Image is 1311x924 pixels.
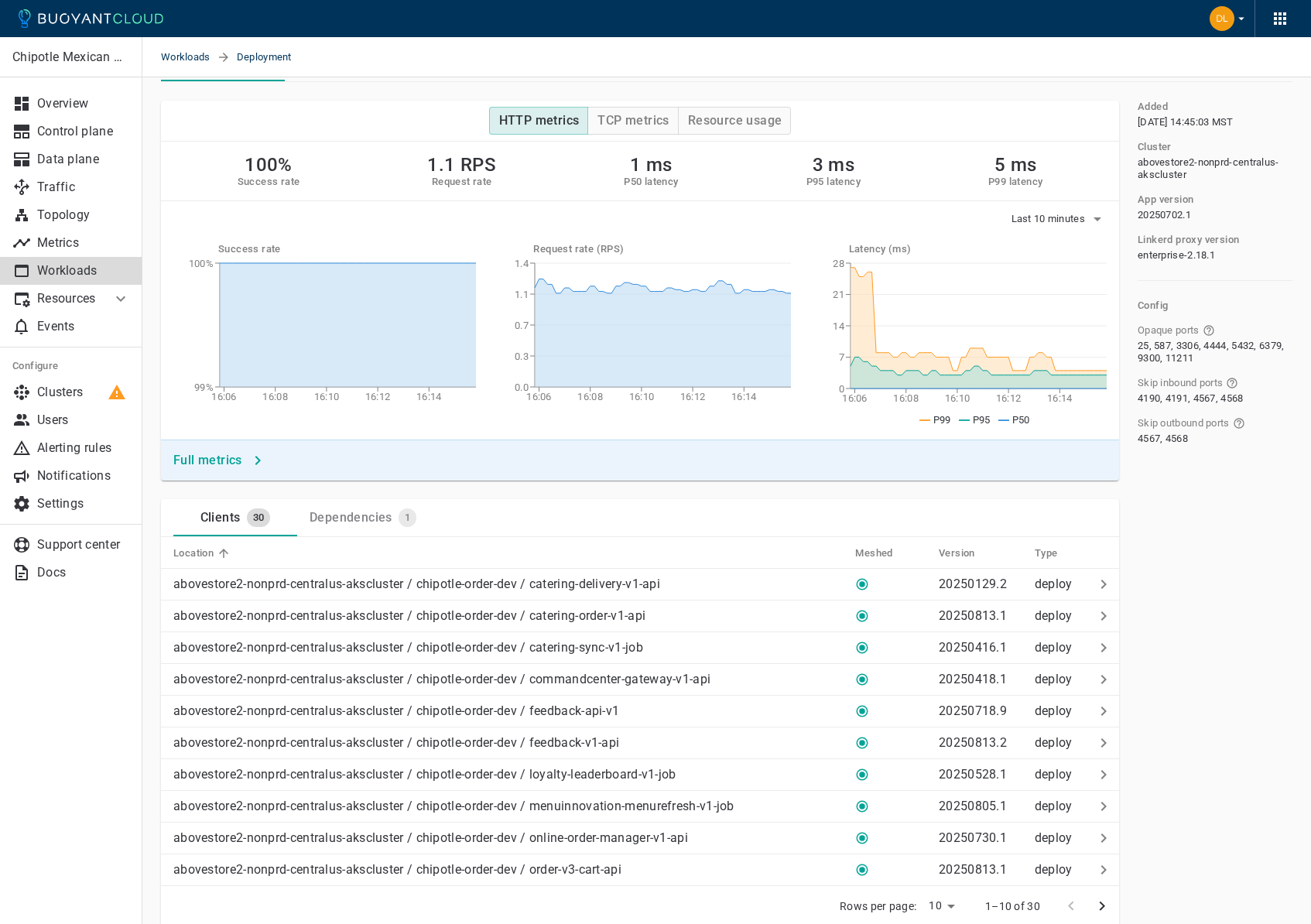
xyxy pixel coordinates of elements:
tspan: 16:06 [211,391,237,402]
tspan: 16:06 [527,391,553,402]
h2: 100% [238,154,300,176]
span: 20250702.1 [1138,209,1191,221]
p: Settings [37,496,130,512]
span: P50 [1012,414,1030,426]
span: enterprise-2.18.1 [1138,249,1215,262]
span: P99 [933,414,951,426]
p: 20250528.1 [939,767,1007,782]
p: Users [37,412,130,428]
a: Full metrics [167,447,270,474]
h5: Configure [12,360,130,372]
tspan: 0.7 [515,320,529,331]
h5: Request rate [427,176,496,188]
tspan: 16:08 [262,391,288,402]
h5: Success rate [218,243,476,255]
h5: Request rate (RPS) [533,243,791,255]
h5: Success rate [238,176,300,188]
tspan: 0.3 [515,351,529,362]
span: Deployment [237,37,310,77]
p: deploy [1035,799,1088,814]
p: Workloads [37,263,130,279]
h5: Location [173,547,214,560]
h5: Config [1138,299,1292,312]
p: abovestore2-nonprd-centralus-akscluster / chipotle-order-dev / catering-order-v1-api [173,608,645,624]
tspan: 16:10 [314,391,340,402]
tspan: 16:12 [680,391,706,402]
p: Traffic [37,180,130,195]
p: deploy [1035,767,1088,782]
a: Workloads [161,37,217,77]
p: Chipotle Mexican Grill [12,50,129,65]
h5: Cluster [1138,141,1172,153]
p: Notifications [37,468,130,484]
h2: 1 ms [624,154,678,176]
tspan: 1.1 [515,289,529,300]
p: deploy [1035,862,1088,878]
span: 30 [247,512,271,524]
button: Resource usage [678,107,792,135]
button: Last 10 minutes [1011,207,1107,231]
svg: Ports that bypass the Linkerd proxy for outgoing connections [1233,417,1245,429]
p: Rows per page: [840,898,916,914]
tspan: 16:14 [731,391,757,402]
tspan: 7 [838,351,844,363]
p: abovestore2-nonprd-centralus-akscluster / chipotle-order-dev / loyalty-leaderboard-v1-job [173,767,676,782]
h4: HTTP metrics [499,113,580,128]
span: Version [939,546,995,560]
h5: Added [1138,101,1168,113]
button: HTTP metrics [489,107,589,135]
span: Type [1035,546,1078,560]
tspan: 16:12 [996,392,1022,404]
span: P95 [973,414,991,426]
p: 1–10 of 30 [985,898,1040,914]
p: 20250718.9 [939,703,1007,718]
p: Overview [37,96,130,111]
h5: Latency (ms) [849,243,1107,255]
p: deploy [1035,703,1088,719]
span: Skip inbound ports [1138,377,1223,389]
svg: Ports that bypass the Linkerd proxy for incoming connections [1226,377,1238,389]
p: Docs [37,565,130,580]
div: 10 [922,895,960,917]
h2: 5 ms [988,154,1042,176]
tspan: 99% [194,382,214,393]
h5: Type [1035,547,1058,560]
h5: P99 latency [988,176,1042,188]
h2: 1.1 RPS [427,154,496,176]
h5: App version [1138,193,1193,206]
tspan: 16:06 [842,392,868,404]
p: Clusters [37,385,130,400]
tspan: 16:08 [578,391,604,402]
p: 20250813.2 [939,735,1007,750]
h4: TCP metrics [597,113,669,128]
h5: Version [939,547,975,560]
p: abovestore2-nonprd-centralus-akscluster / chipotle-order-dev / commandcenter-gateway-v1-api [173,672,710,687]
span: 25, 587, 3306, 4444, 5432, 6379, 9300, 11211 [1138,340,1289,364]
p: 20250805.1 [939,799,1007,813]
p: 20250730.1 [939,830,1007,845]
p: Resources [37,291,99,306]
button: TCP metrics [587,107,678,135]
p: 20250418.1 [939,672,1007,686]
p: 20250813.1 [939,862,1007,877]
h2: 3 ms [806,154,861,176]
h4: Full metrics [173,453,242,468]
button: next page [1087,891,1118,922]
div: Dependencies [303,504,392,525]
h4: Resource usage [688,113,782,128]
span: 1 [399,512,416,524]
p: deploy [1035,608,1088,624]
tspan: 16:10 [629,391,655,402]
tspan: 16:14 [1047,392,1073,404]
span: 4190, 4191, 4567, 4568 [1138,392,1244,405]
p: abovestore2-nonprd-centralus-akscluster / chipotle-order-dev / catering-delivery-v1-api [173,577,660,592]
h5: Meshed [855,547,892,560]
tspan: 28 [833,258,844,269]
p: deploy [1035,735,1088,751]
tspan: 21 [833,289,844,300]
p: 20250813.1 [939,608,1007,623]
tspan: 0 [838,383,844,395]
p: deploy [1035,672,1088,687]
h5: Linkerd proxy version [1138,234,1239,246]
